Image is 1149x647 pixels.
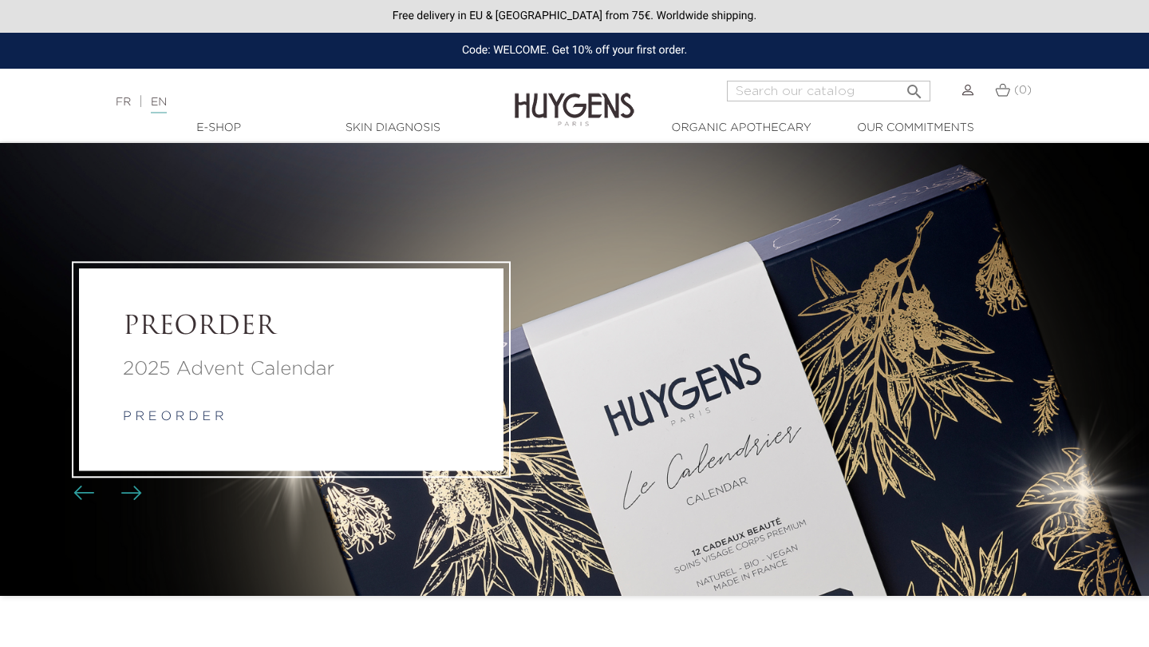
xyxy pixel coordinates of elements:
i:  [905,77,924,97]
a: PREORDER [123,312,460,343]
a: FR [116,97,131,108]
a: EN [151,97,167,113]
div: Carousel buttons [80,482,132,506]
a: Our commitments [835,120,995,137]
a: Skin Diagnosis [313,120,472,137]
button:  [900,76,929,97]
div: | [108,93,467,112]
a: E-Shop [139,120,298,137]
img: Huygens [515,67,634,129]
a: 2025 Advent Calendar [123,355,460,383]
a: p r e o r d e r [123,411,224,423]
input: Search [727,81,930,101]
span: (0) [1014,85,1032,96]
a: Organic Apothecary [661,120,821,137]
